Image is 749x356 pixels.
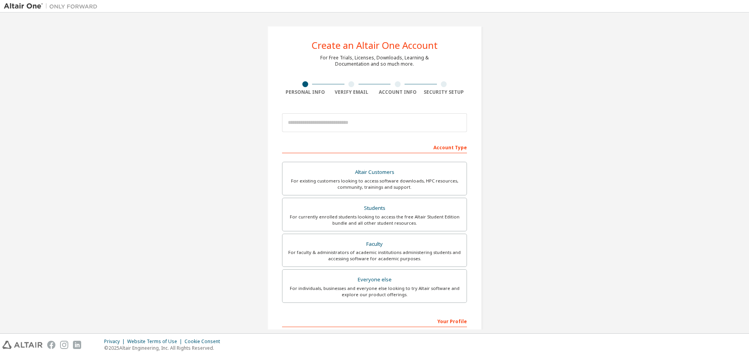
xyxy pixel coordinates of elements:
div: Website Terms of Use [127,338,185,345]
div: Students [287,203,462,214]
div: Create an Altair One Account [312,41,438,50]
div: Cookie Consent [185,338,225,345]
img: facebook.svg [47,341,55,349]
div: Account Type [282,141,467,153]
div: Faculty [287,239,462,250]
div: Privacy [104,338,127,345]
div: Personal Info [282,89,328,95]
div: Account Info [374,89,421,95]
div: Security Setup [421,89,467,95]
img: Altair One [4,2,101,10]
div: Altair Customers [287,167,462,178]
div: Verify Email [328,89,375,95]
div: For individuals, businesses and everyone else looking to try Altair software and explore our prod... [287,285,462,298]
div: For currently enrolled students looking to access the free Altair Student Edition bundle and all ... [287,214,462,226]
div: For Free Trials, Licenses, Downloads, Learning & Documentation and so much more. [320,55,429,67]
div: For existing customers looking to access software downloads, HPC resources, community, trainings ... [287,178,462,190]
div: Your Profile [282,315,467,327]
div: Everyone else [287,274,462,285]
img: linkedin.svg [73,341,81,349]
img: altair_logo.svg [2,341,43,349]
div: For faculty & administrators of academic institutions administering students and accessing softwa... [287,249,462,262]
img: instagram.svg [60,341,68,349]
p: © 2025 Altair Engineering, Inc. All Rights Reserved. [104,345,225,351]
